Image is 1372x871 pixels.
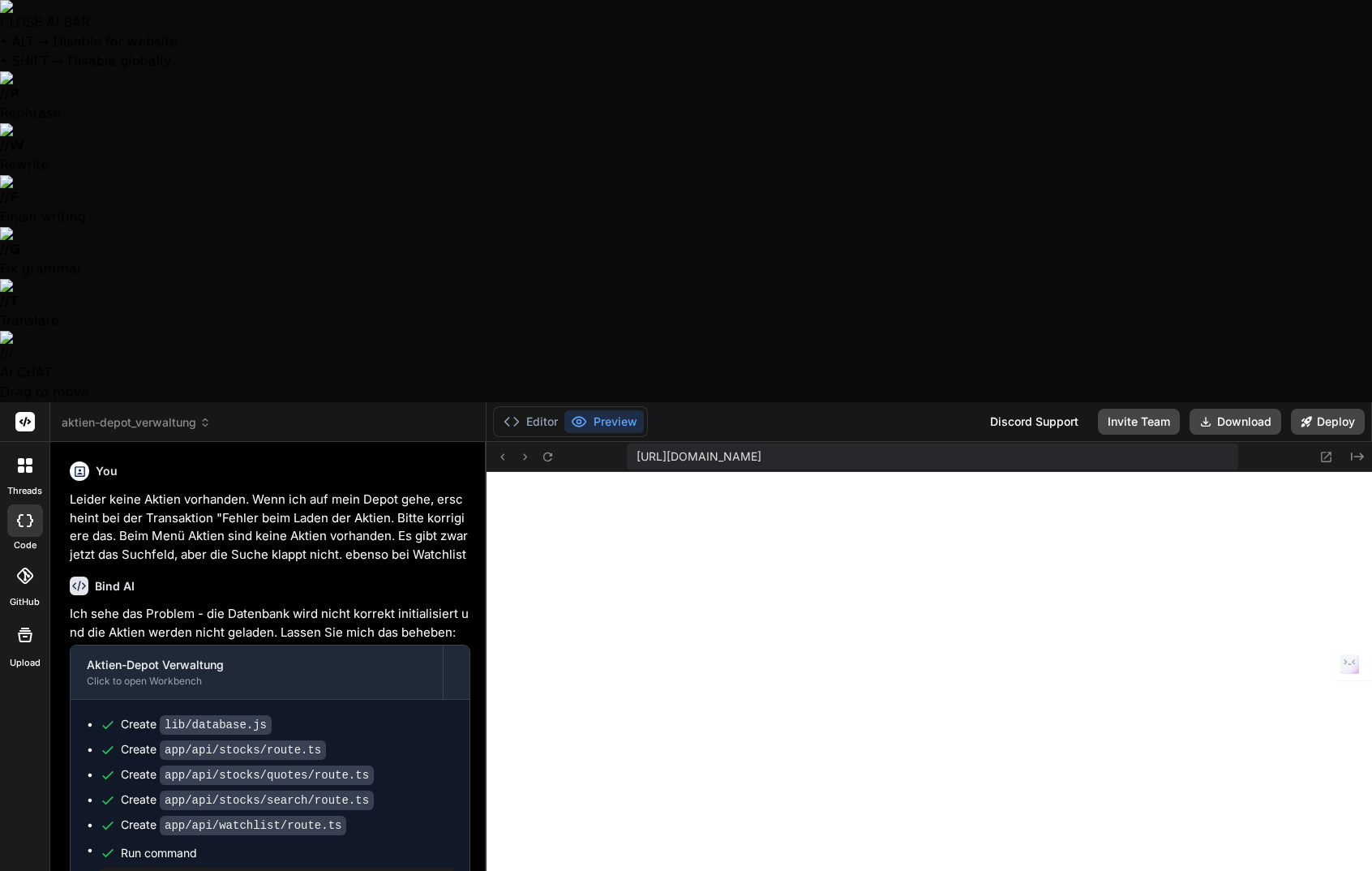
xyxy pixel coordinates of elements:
[1291,409,1365,435] button: Deploy
[87,657,427,673] div: Aktien-Depot Verwaltung
[564,410,644,433] button: Preview
[7,484,42,498] label: threads
[497,410,564,433] button: Editor
[1190,409,1281,435] button: Download
[87,675,427,688] div: Click to open Workbench
[121,792,374,809] div: Create
[71,646,443,699] button: Aktien-Depot VerwaltungClick to open Workbench
[121,716,272,733] div: Create
[62,414,211,431] span: aktien-depot_verwaltung
[70,491,470,564] p: Leider keine Aktien vorhanden. Wenn ich auf mein Depot gehe, erscheint bei der Transaktion "Fehle...
[1098,409,1180,435] button: Invite Team
[121,845,453,861] span: Run command
[160,791,374,810] code: app/api/stocks/search/route.ts
[121,741,326,758] div: Create
[10,595,40,609] label: GitHub
[160,715,272,735] code: lib/database.js
[980,409,1088,435] div: Discord Support
[637,448,761,465] span: [URL][DOMAIN_NAME]
[14,538,36,552] label: code
[160,816,346,835] code: app/api/watchlist/route.ts
[96,463,118,479] h6: You
[10,656,41,670] label: Upload
[160,766,374,785] code: app/api/stocks/quotes/route.ts
[160,740,326,760] code: app/api/stocks/route.ts
[121,817,346,834] div: Create
[95,578,135,594] h6: Bind AI
[121,766,374,783] div: Create
[70,605,470,641] p: Ich sehe das Problem - die Datenbank wird nicht korrekt initialisiert und die Aktien werden nicht...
